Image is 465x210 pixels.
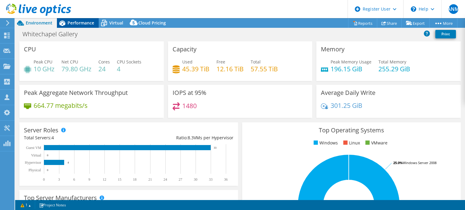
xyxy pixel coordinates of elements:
text: 30 [194,177,197,182]
h3: Capacity [173,46,196,53]
li: Windows [312,140,338,146]
text: 21 [148,177,152,182]
text: 33 [214,146,217,149]
span: Total Memory [378,59,406,65]
tspan: Windows Server 2008 [403,160,437,165]
h4: 664.77 megabits/s [34,102,87,109]
text: 12 [103,177,106,182]
div: Ratio: VMs per Hypervisor [129,134,233,141]
span: Peak Memory Usage [331,59,371,65]
h4: 301.25 GiB [331,102,362,109]
h4: 255.29 GiB [378,66,410,72]
text: 24 [163,177,167,182]
span: Environment [26,20,52,26]
h4: 196.15 GiB [331,66,371,72]
text: 18 [133,177,137,182]
text: Hypervisor [25,160,41,165]
text: 0 [43,177,45,182]
a: Reports [348,18,377,28]
div: Total Servers: [24,134,129,141]
span: Used [182,59,193,65]
h1: Whitechapel Gallery [20,31,87,37]
a: Export [401,18,430,28]
h4: 24 [98,66,110,72]
span: Cores [98,59,110,65]
text: 4 [68,161,69,164]
h4: 12.16 TiB [216,66,244,72]
span: 4 [51,135,54,141]
h3: Server Roles [24,127,58,134]
tspan: 25.0% [393,160,403,165]
a: Share [377,18,402,28]
span: Cloud Pricing [138,20,166,26]
h4: 79.80 GHz [61,66,91,72]
span: 8.3 [188,135,194,141]
text: 9 [88,177,90,182]
h3: Average Daily Write [321,89,375,96]
text: 3 [58,177,60,182]
text: Physical [28,168,41,172]
span: Net CPU [61,59,78,65]
text: Guest VM [26,146,41,150]
h3: Peak Aggregate Network Throughput [24,89,128,96]
h3: IOPS at 95% [173,89,206,96]
li: Linux [342,140,360,146]
text: Virtual [31,153,41,157]
li: VMware [364,140,387,146]
span: Virtual [109,20,123,26]
h4: 45.39 TiB [182,66,209,72]
text: 6 [73,177,75,182]
span: ANM [449,4,458,14]
span: CPU Sockets [117,59,141,65]
h3: Top Server Manufacturers [24,195,97,201]
h4: 4 [117,66,141,72]
text: 36 [224,177,228,182]
h4: 57.55 TiB [251,66,278,72]
text: 15 [118,177,121,182]
h4: 1480 [182,102,197,109]
h3: Top Operating Systems [247,127,456,134]
text: 0 [47,154,48,157]
text: 33 [209,177,213,182]
h3: Memory [321,46,345,53]
h3: CPU [24,46,36,53]
span: Total [251,59,261,65]
a: Project Notes [35,201,70,209]
text: 0 [47,169,48,172]
h4: 10 GHz [34,66,54,72]
span: Performance [68,20,94,26]
svg: \n [411,6,416,12]
a: More [429,18,457,28]
a: Print [435,30,456,38]
a: 1 [16,201,35,209]
text: 27 [179,177,182,182]
span: Peak CPU [34,59,52,65]
span: Free [216,59,225,65]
